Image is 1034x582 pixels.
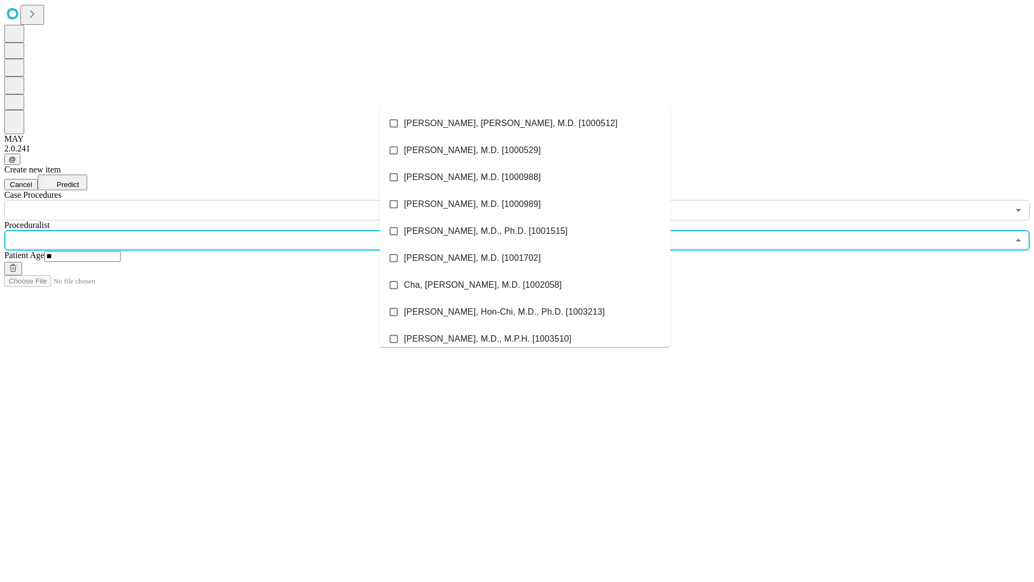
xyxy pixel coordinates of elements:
[404,306,605,318] span: [PERSON_NAME], Hon-Chi, M.D., Ph.D. [1003213]
[404,332,571,345] span: [PERSON_NAME], M.D., M.P.H. [1003510]
[404,198,541,211] span: [PERSON_NAME], M.D. [1000989]
[404,279,562,292] span: Cha, [PERSON_NAME], M.D. [1002058]
[4,220,50,230] span: Proceduralist
[4,134,1030,144] div: MAY
[38,175,87,190] button: Predict
[1011,203,1026,218] button: Open
[4,144,1030,154] div: 2.0.241
[10,181,32,189] span: Cancel
[4,190,61,199] span: Scheduled Procedure
[404,225,568,238] span: [PERSON_NAME], M.D., Ph.D. [1001515]
[4,154,20,165] button: @
[404,117,618,130] span: [PERSON_NAME], [PERSON_NAME], M.D. [1000512]
[9,155,16,163] span: @
[404,252,541,265] span: [PERSON_NAME], M.D. [1001702]
[404,144,541,157] span: [PERSON_NAME], M.D. [1000529]
[404,171,541,184] span: [PERSON_NAME], M.D. [1000988]
[4,165,61,174] span: Create new item
[57,181,79,189] span: Predict
[4,251,44,260] span: Patient Age
[1011,233,1026,248] button: Close
[4,179,38,190] button: Cancel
